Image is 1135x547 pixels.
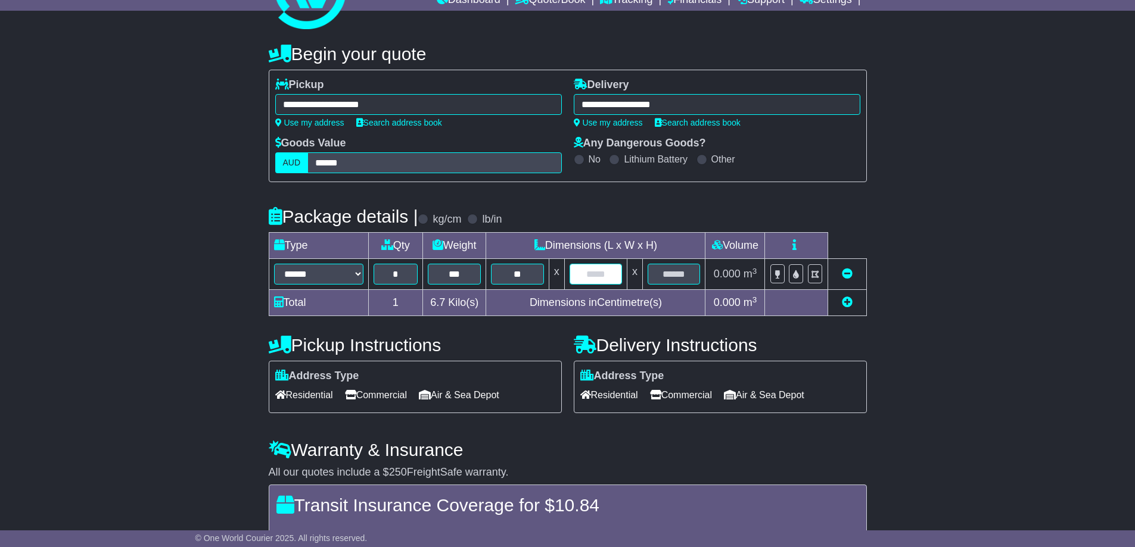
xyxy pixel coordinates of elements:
[269,207,418,226] h4: Package details |
[269,335,562,355] h4: Pickup Instructions
[275,152,309,173] label: AUD
[842,296,853,308] a: Add new item
[275,137,346,150] label: Goods Value
[627,259,643,290] td: x
[269,440,867,460] h4: Warranty & Insurance
[433,213,461,226] label: kg/cm
[574,137,706,150] label: Any Dangerous Goods?
[269,233,368,259] td: Type
[482,213,502,226] label: lb/in
[555,495,599,515] span: 10.84
[195,533,368,543] span: © One World Courier 2025. All rights reserved.
[752,267,757,276] sup: 3
[486,233,705,259] td: Dimensions (L x W x H)
[269,466,867,479] div: All our quotes include a $ FreightSafe warranty.
[389,466,407,478] span: 250
[752,295,757,304] sup: 3
[549,259,564,290] td: x
[655,118,741,127] a: Search address book
[276,495,859,515] h4: Transit Insurance Coverage for $
[650,386,712,404] span: Commercial
[624,154,688,165] label: Lithium Battery
[574,335,867,355] h4: Delivery Instructions
[580,386,638,404] span: Residential
[744,268,757,280] span: m
[574,79,629,92] label: Delivery
[356,118,442,127] a: Search address book
[423,290,486,316] td: Kilo(s)
[580,370,664,383] label: Address Type
[486,290,705,316] td: Dimensions in Centimetre(s)
[574,118,643,127] a: Use my address
[419,386,499,404] span: Air & Sea Depot
[275,370,359,383] label: Address Type
[345,386,407,404] span: Commercial
[711,154,735,165] label: Other
[368,290,423,316] td: 1
[275,386,333,404] span: Residential
[269,290,368,316] td: Total
[724,386,804,404] span: Air & Sea Depot
[714,296,741,308] span: 0.000
[430,296,445,308] span: 6.7
[368,233,423,259] td: Qty
[423,233,486,259] td: Weight
[275,118,344,127] a: Use my address
[744,296,757,308] span: m
[714,268,741,280] span: 0.000
[705,233,765,259] td: Volume
[589,154,601,165] label: No
[842,268,853,280] a: Remove this item
[269,44,867,64] h4: Begin your quote
[275,79,324,92] label: Pickup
